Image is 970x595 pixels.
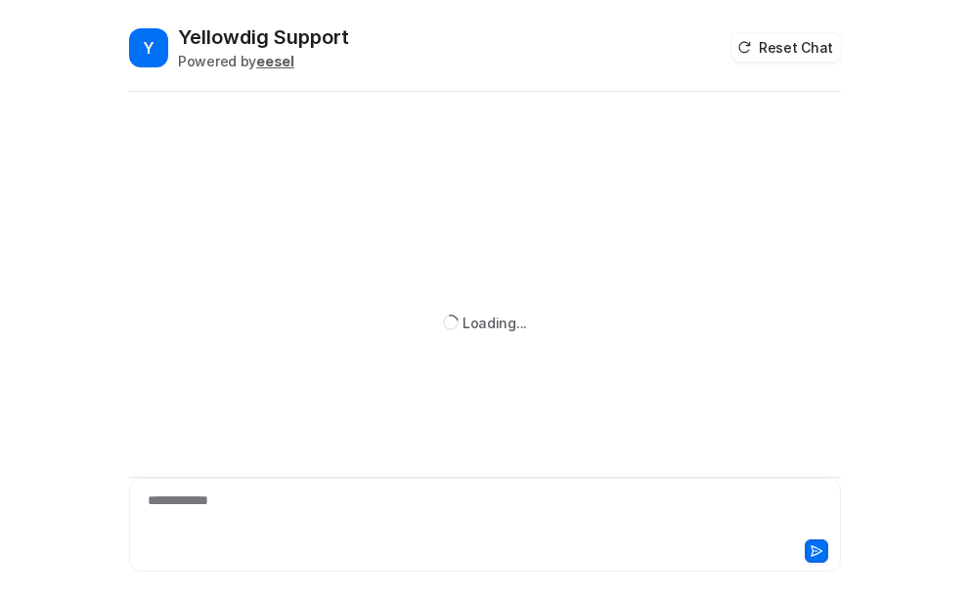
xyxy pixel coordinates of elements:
div: Loading... [463,313,527,333]
h2: Yellowdig Support [178,23,349,51]
b: eesel [256,53,294,69]
span: Y [129,28,168,67]
button: Reset Chat [731,33,841,62]
div: Powered by [178,51,349,71]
